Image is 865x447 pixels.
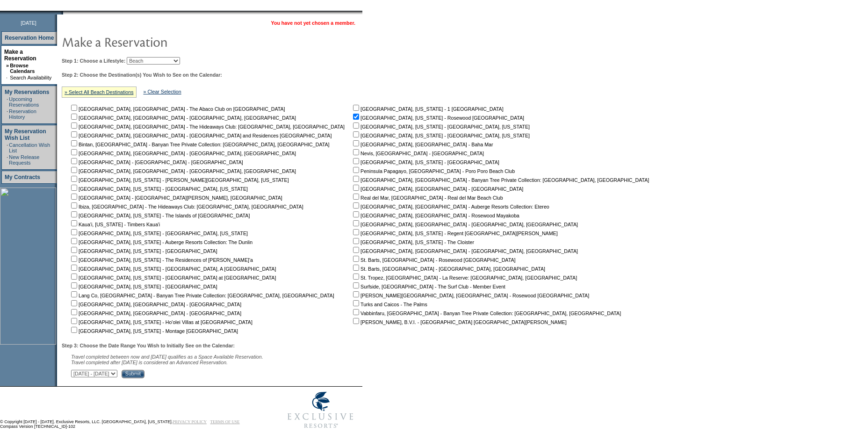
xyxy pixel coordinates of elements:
nobr: [GEOGRAPHIC_DATA], [US_STATE] - Ho'olei Villas at [GEOGRAPHIC_DATA] [69,319,252,325]
nobr: [GEOGRAPHIC_DATA], [US_STATE] - [GEOGRAPHIC_DATA] [351,159,499,165]
nobr: [GEOGRAPHIC_DATA], [US_STATE] - [GEOGRAPHIC_DATA], [US_STATE] [69,186,248,192]
img: pgTtlMakeReservation.gif [62,32,249,51]
nobr: [GEOGRAPHIC_DATA], [GEOGRAPHIC_DATA] - [GEOGRAPHIC_DATA] and Residences [GEOGRAPHIC_DATA] [69,133,332,138]
nobr: Ibiza, [GEOGRAPHIC_DATA] - The Hideaways Club: [GEOGRAPHIC_DATA], [GEOGRAPHIC_DATA] [69,204,303,209]
nobr: [GEOGRAPHIC_DATA], [GEOGRAPHIC_DATA] - [GEOGRAPHIC_DATA] [69,302,241,307]
img: promoShadowLeftCorner.gif [60,11,63,14]
nobr: [GEOGRAPHIC_DATA], [GEOGRAPHIC_DATA] - Auberge Resorts Collection: Etereo [351,204,549,209]
nobr: St. Barts, [GEOGRAPHIC_DATA] - Rosewood [GEOGRAPHIC_DATA] [351,257,515,263]
nobr: Lang Co, [GEOGRAPHIC_DATA] - Banyan Tree Private Collection: [GEOGRAPHIC_DATA], [GEOGRAPHIC_DATA] [69,293,334,298]
nobr: [GEOGRAPHIC_DATA], [US_STATE] - [GEOGRAPHIC_DATA], [US_STATE] [69,231,248,236]
nobr: [GEOGRAPHIC_DATA], [US_STATE] - [GEOGRAPHIC_DATA], A [GEOGRAPHIC_DATA] [69,266,276,272]
nobr: [GEOGRAPHIC_DATA], [GEOGRAPHIC_DATA] - The Hideaways Club: [GEOGRAPHIC_DATA], [GEOGRAPHIC_DATA] [69,124,345,130]
a: Cancellation Wish List [9,142,50,153]
a: » Clear Selection [144,89,181,94]
a: My Contracts [5,174,40,180]
nobr: St. Tropez, [GEOGRAPHIC_DATA] - La Reserve: [GEOGRAPHIC_DATA], [GEOGRAPHIC_DATA] [351,275,577,281]
td: · [7,96,8,108]
nobr: [GEOGRAPHIC_DATA], [US_STATE] - [GEOGRAPHIC_DATA] [69,248,217,254]
nobr: [GEOGRAPHIC_DATA], [GEOGRAPHIC_DATA] - [GEOGRAPHIC_DATA], [GEOGRAPHIC_DATA] [69,115,296,121]
span: You have not yet chosen a member. [271,20,355,26]
nobr: Turks and Caicos - The Palms [351,302,427,307]
nobr: [GEOGRAPHIC_DATA], [GEOGRAPHIC_DATA] - Baha Mar [351,142,493,147]
nobr: [GEOGRAPHIC_DATA], [US_STATE] - 1 [GEOGRAPHIC_DATA] [351,106,504,112]
nobr: Vabbinfaru, [GEOGRAPHIC_DATA] - Banyan Tree Private Collection: [GEOGRAPHIC_DATA], [GEOGRAPHIC_DATA] [351,310,621,316]
nobr: [GEOGRAPHIC_DATA], [US_STATE] - [GEOGRAPHIC_DATA] [69,284,217,289]
nobr: [GEOGRAPHIC_DATA], [GEOGRAPHIC_DATA] - [GEOGRAPHIC_DATA], [GEOGRAPHIC_DATA] [351,248,578,254]
img: Exclusive Resorts [279,387,362,433]
nobr: [PERSON_NAME], B.V.I. - [GEOGRAPHIC_DATA] [GEOGRAPHIC_DATA][PERSON_NAME] [351,319,567,325]
a: Make a Reservation [4,49,36,62]
img: blank.gif [63,11,64,14]
nobr: Real del Mar, [GEOGRAPHIC_DATA] - Real del Mar Beach Club [351,195,503,201]
nobr: [GEOGRAPHIC_DATA], [US_STATE] - Auberge Resorts Collection: The Dunlin [69,239,252,245]
nobr: Nevis, [GEOGRAPHIC_DATA] - [GEOGRAPHIC_DATA] [351,151,484,156]
input: Submit [122,370,144,378]
nobr: [GEOGRAPHIC_DATA], [US_STATE] - The Cloister [351,239,474,245]
a: PRIVACY POLICY [173,419,207,424]
nobr: [GEOGRAPHIC_DATA], [GEOGRAPHIC_DATA] - [GEOGRAPHIC_DATA], [GEOGRAPHIC_DATA] [351,222,578,227]
a: Search Availability [10,75,51,80]
nobr: [GEOGRAPHIC_DATA], [US_STATE] - [PERSON_NAME][GEOGRAPHIC_DATA], [US_STATE] [69,177,289,183]
nobr: Travel completed after [DATE] is considered an Advanced Reservation. [71,360,228,365]
td: · [7,154,8,166]
b: » [6,63,9,68]
nobr: [PERSON_NAME][GEOGRAPHIC_DATA], [GEOGRAPHIC_DATA] - Rosewood [GEOGRAPHIC_DATA] [351,293,589,298]
a: New Release Requests [9,154,39,166]
td: · [7,142,8,153]
nobr: [GEOGRAPHIC_DATA], [GEOGRAPHIC_DATA] - [GEOGRAPHIC_DATA] [69,310,241,316]
span: [DATE] [21,20,36,26]
nobr: Surfside, [GEOGRAPHIC_DATA] - The Surf Club - Member Event [351,284,505,289]
nobr: [GEOGRAPHIC_DATA] - [GEOGRAPHIC_DATA][PERSON_NAME], [GEOGRAPHIC_DATA] [69,195,282,201]
nobr: [GEOGRAPHIC_DATA], [US_STATE] - [GEOGRAPHIC_DATA], [US_STATE] [351,133,530,138]
nobr: [GEOGRAPHIC_DATA], [US_STATE] - The Residences of [PERSON_NAME]'a [69,257,253,263]
nobr: [GEOGRAPHIC_DATA], [GEOGRAPHIC_DATA] - [GEOGRAPHIC_DATA] [351,186,523,192]
a: Browse Calendars [10,63,35,74]
nobr: St. Barts, [GEOGRAPHIC_DATA] - [GEOGRAPHIC_DATA], [GEOGRAPHIC_DATA] [351,266,545,272]
a: Reservation History [9,108,36,120]
nobr: Bintan, [GEOGRAPHIC_DATA] - Banyan Tree Private Collection: [GEOGRAPHIC_DATA], [GEOGRAPHIC_DATA] [69,142,330,147]
a: My Reservation Wish List [5,128,46,141]
nobr: [GEOGRAPHIC_DATA], [US_STATE] - Montage [GEOGRAPHIC_DATA] [69,328,238,334]
td: · [7,108,8,120]
nobr: [GEOGRAPHIC_DATA], [US_STATE] - [GEOGRAPHIC_DATA], [US_STATE] [351,124,530,130]
span: Travel completed between now and [DATE] qualifies as a Space Available Reservation. [71,354,263,360]
nobr: [GEOGRAPHIC_DATA], [US_STATE] - Regent [GEOGRAPHIC_DATA][PERSON_NAME] [351,231,558,236]
nobr: [GEOGRAPHIC_DATA], [GEOGRAPHIC_DATA] - Rosewood Mayakoba [351,213,519,218]
nobr: [GEOGRAPHIC_DATA], [GEOGRAPHIC_DATA] - [GEOGRAPHIC_DATA], [GEOGRAPHIC_DATA] [69,168,296,174]
b: Step 3: Choose the Date Range You Wish to Initially See on the Calendar: [62,343,235,348]
a: TERMS OF USE [210,419,240,424]
a: My Reservations [5,89,49,95]
a: Upcoming Reservations [9,96,39,108]
nobr: [GEOGRAPHIC_DATA], [GEOGRAPHIC_DATA] - [GEOGRAPHIC_DATA], [GEOGRAPHIC_DATA] [69,151,296,156]
a: Reservation Home [5,35,54,41]
nobr: [GEOGRAPHIC_DATA], [GEOGRAPHIC_DATA] - Banyan Tree Private Collection: [GEOGRAPHIC_DATA], [GEOGRA... [351,177,649,183]
nobr: Peninsula Papagayo, [GEOGRAPHIC_DATA] - Poro Poro Beach Club [351,168,515,174]
nobr: [GEOGRAPHIC_DATA], [US_STATE] - [GEOGRAPHIC_DATA] at [GEOGRAPHIC_DATA] [69,275,276,281]
nobr: [GEOGRAPHIC_DATA], [US_STATE] - The Islands of [GEOGRAPHIC_DATA] [69,213,250,218]
b: Step 2: Choose the Destination(s) You Wish to See on the Calendar: [62,72,222,78]
nobr: [GEOGRAPHIC_DATA], [GEOGRAPHIC_DATA] - The Abaco Club on [GEOGRAPHIC_DATA] [69,106,285,112]
a: » Select All Beach Destinations [65,89,134,95]
nobr: Kaua'i, [US_STATE] - Timbers Kaua'i [69,222,160,227]
nobr: [GEOGRAPHIC_DATA], [US_STATE] - Rosewood [GEOGRAPHIC_DATA] [351,115,524,121]
td: · [6,75,9,80]
b: Step 1: Choose a Lifestyle: [62,58,125,64]
nobr: [GEOGRAPHIC_DATA] - [GEOGRAPHIC_DATA] - [GEOGRAPHIC_DATA] [69,159,243,165]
